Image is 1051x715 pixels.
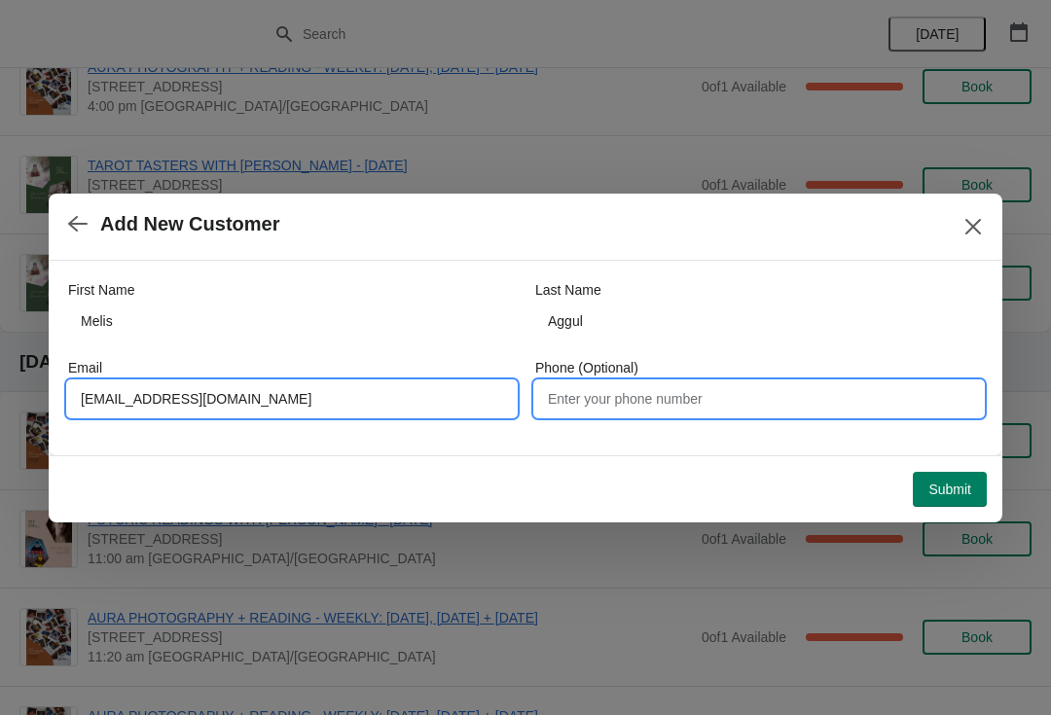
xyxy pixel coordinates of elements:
[68,304,516,339] input: John
[956,209,991,244] button: Close
[100,213,279,235] h2: Add New Customer
[913,472,987,507] button: Submit
[68,381,516,416] input: Enter your email
[68,358,102,377] label: Email
[535,280,601,300] label: Last Name
[535,381,983,416] input: Enter your phone number
[928,482,971,497] span: Submit
[535,358,638,377] label: Phone (Optional)
[68,280,134,300] label: First Name
[535,304,983,339] input: Smith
